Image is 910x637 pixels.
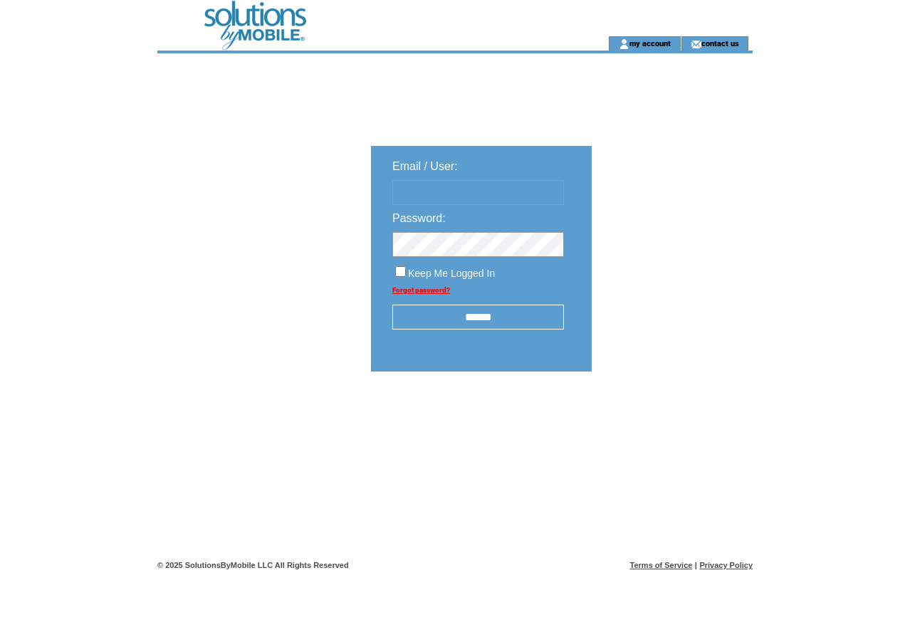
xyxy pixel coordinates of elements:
[619,38,629,50] img: account_icon.gif
[699,561,753,569] a: Privacy Policy
[392,160,458,172] span: Email / User:
[633,407,704,425] img: transparent.png
[392,212,446,224] span: Password:
[157,561,349,569] span: © 2025 SolutionsByMobile LLC All Rights Reserved
[701,38,739,48] a: contact us
[392,286,450,294] a: Forgot password?
[695,561,697,569] span: |
[408,268,495,279] span: Keep Me Logged In
[691,38,701,50] img: contact_us_icon.gif
[630,561,693,569] a: Terms of Service
[629,38,671,48] a: my account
